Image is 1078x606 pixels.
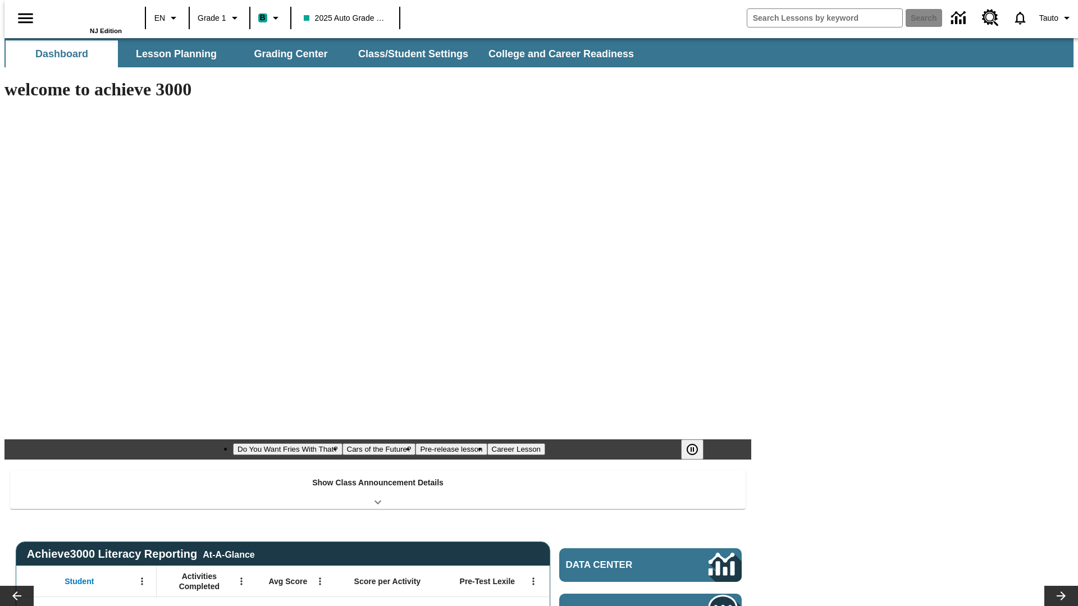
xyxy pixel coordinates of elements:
button: Boost Class color is teal. Change class color [254,8,287,28]
span: Score per Activity [354,576,421,586]
button: Grading Center [235,40,347,67]
button: Dashboard [6,40,118,67]
button: Open Menu [233,573,250,590]
button: Grade: Grade 1, Select a grade [193,8,246,28]
button: Open Menu [525,573,542,590]
div: Home [49,4,122,34]
button: Open side menu [9,2,42,35]
span: Student [65,576,94,586]
button: College and Career Readiness [479,40,643,67]
a: Home [49,5,122,27]
a: Notifications [1006,3,1035,33]
div: Show Class Announcement Details [10,470,746,509]
button: Open Menu [312,573,328,590]
span: Tauto [1039,12,1058,24]
div: At-A-Glance [203,548,254,560]
span: Avg Score [268,576,307,586]
a: Data Center [944,3,975,34]
span: Data Center [566,559,671,571]
span: 2025 Auto Grade 1 A [304,12,387,24]
button: Profile/Settings [1035,8,1078,28]
button: Slide 2 Cars of the Future? [342,443,416,455]
span: B [260,11,266,25]
span: NJ Edition [90,27,122,34]
p: Show Class Announcement Details [312,477,444,489]
button: Language: EN, Select a language [149,8,185,28]
span: EN [154,12,165,24]
button: Pause [681,439,704,460]
span: Activities Completed [162,571,236,591]
button: Slide 1 Do You Want Fries With That? [233,443,342,455]
button: Slide 4 Career Lesson [487,443,545,455]
div: SubNavbar [4,38,1074,67]
button: Class/Student Settings [349,40,477,67]
h1: welcome to achieve 3000 [4,79,751,100]
button: Slide 3 Pre-release lesson [415,443,487,455]
div: SubNavbar [4,40,644,67]
button: Open Menu [134,573,150,590]
a: Data Center [559,548,742,582]
span: Grade 1 [198,12,226,24]
span: Pre-Test Lexile [460,576,515,586]
button: Lesson Planning [120,40,232,67]
span: Achieve3000 Literacy Reporting [27,548,255,561]
div: Pause [681,439,715,460]
input: search field [747,9,902,27]
a: Resource Center, Will open in new tab [975,3,1006,33]
button: Lesson carousel, Next [1044,586,1078,606]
